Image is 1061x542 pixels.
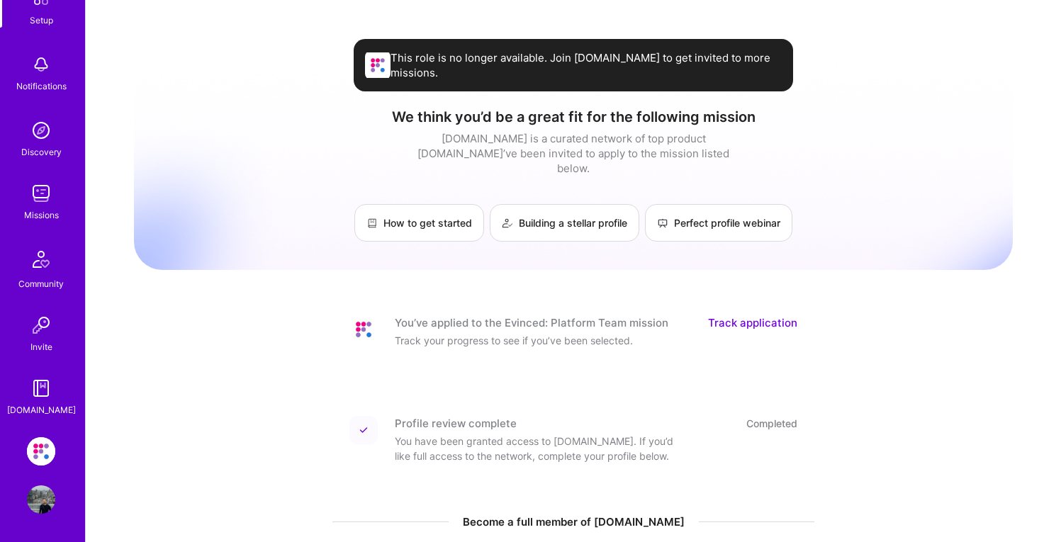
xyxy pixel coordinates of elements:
[27,179,55,208] img: teamwork
[414,131,733,176] div: [DOMAIN_NAME] is a curated network of top product [DOMAIN_NAME]’ve been invited to apply to the m...
[18,276,64,291] div: Community
[30,13,53,28] div: Setup
[349,315,378,344] img: Company Logo
[27,374,55,402] img: guide book
[657,218,668,229] img: Perfect profile webinar
[490,204,639,242] a: Building a stellar profile
[359,426,368,434] img: Completed
[27,311,55,339] img: Invite
[395,416,517,431] div: Profile review complete
[134,108,1013,125] h1: We think you’d be a great fit for the following mission
[365,52,391,78] img: Company Logo
[24,242,58,276] img: Community
[7,402,76,417] div: [DOMAIN_NAME]
[502,218,513,229] img: Building a stellar profile
[23,485,59,514] a: User Avatar
[27,116,55,145] img: discovery
[27,50,55,79] img: bell
[463,514,685,529] span: Become a full member of [DOMAIN_NAME]
[645,204,792,242] a: Perfect profile webinar
[21,145,62,159] div: Discovery
[30,339,52,354] div: Invite
[16,79,67,94] div: Notifications
[23,437,59,465] a: Evinced: Platform Team
[24,208,59,222] div: Missions
[391,50,782,80] span: This role is no longer available. Join [DOMAIN_NAME] to get invited to more missions.
[708,315,797,330] a: Track application
[395,333,678,348] div: Track your progress to see if you’ve been selected.
[27,437,55,465] img: Evinced: Platform Team
[395,434,678,463] div: You have been granted access to [DOMAIN_NAME]. If you’d like full access to the network, complete...
[366,218,378,229] img: How to get started
[27,485,55,514] img: User Avatar
[354,204,484,242] a: How to get started
[746,416,797,431] div: Completed
[395,315,668,330] div: You’ve applied to the Evinced: Platform Team mission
